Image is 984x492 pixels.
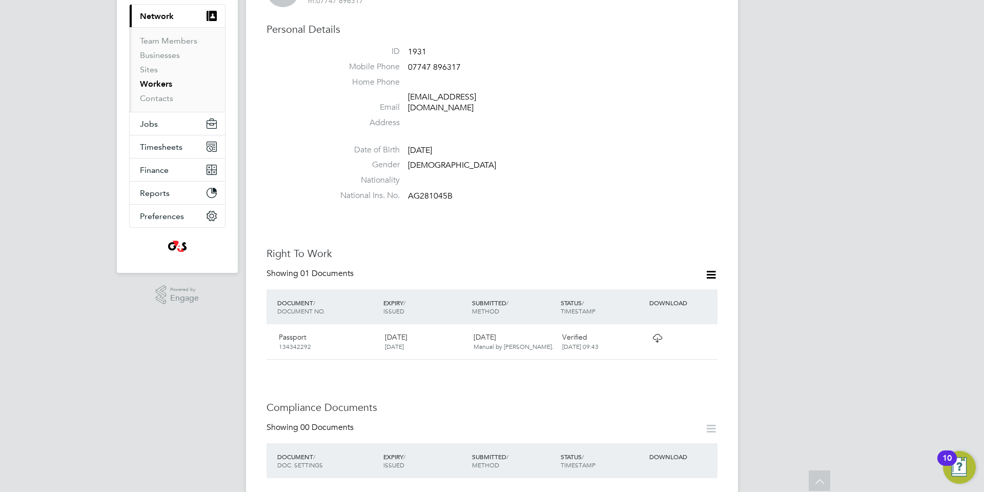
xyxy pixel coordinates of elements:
[328,117,400,128] label: Address
[383,307,404,315] span: ISSUED
[275,293,381,320] div: DOCUMENT
[469,447,558,474] div: SUBMITTED
[408,191,453,201] span: AG281045B
[130,112,225,135] button: Jobs
[130,182,225,204] button: Reports
[469,328,558,355] div: [DATE]
[277,307,325,315] span: DOCUMENT NO.
[383,461,404,469] span: ISSUED
[562,342,599,350] span: [DATE] 09:43
[170,294,199,303] span: Engage
[165,238,190,254] img: g4s4-logo-retina.png
[943,451,976,484] button: Open Resource Center, 10 new notifications
[140,36,197,46] a: Team Members
[266,23,717,36] h3: Personal Details
[156,285,199,305] a: Powered byEngage
[328,102,400,113] label: Email
[140,65,158,74] a: Sites
[130,159,225,181] button: Finance
[381,293,469,320] div: EXPIRY
[582,299,584,307] span: /
[279,342,311,350] span: 134342292
[472,461,499,469] span: METHOD
[328,62,400,72] label: Mobile Phone
[474,342,553,350] span: Manual by [PERSON_NAME].
[140,188,170,198] span: Reports
[300,268,354,279] span: 01 Documents
[266,401,717,414] h3: Compliance Documents
[647,293,717,312] div: DOWNLOAD
[506,299,508,307] span: /
[328,46,400,57] label: ID
[140,142,182,152] span: Timesheets
[140,11,174,21] span: Network
[558,447,647,474] div: STATUS
[385,342,404,350] span: [DATE]
[942,458,952,471] div: 10
[130,5,225,27] button: Network
[408,161,496,171] span: [DEMOGRAPHIC_DATA]
[140,119,158,129] span: Jobs
[266,247,717,260] h3: Right To Work
[328,160,400,170] label: Gender
[381,328,469,355] div: [DATE]
[140,50,180,60] a: Businesses
[561,307,596,315] span: TIMESTAMP
[408,47,426,57] span: 1931
[129,238,225,254] a: Go to home page
[472,307,499,315] span: METHOD
[558,293,647,320] div: STATUS
[140,165,169,175] span: Finance
[561,461,596,469] span: TIMESTAMP
[140,93,173,103] a: Contacts
[328,190,400,201] label: National Ins. No.
[381,447,469,474] div: EXPIRY
[170,285,199,294] span: Powered by
[130,135,225,158] button: Timesheets
[266,422,356,433] div: Showing
[328,175,400,186] label: Nationality
[506,452,508,461] span: /
[275,447,381,474] div: DOCUMENT
[562,332,587,342] span: Verified
[582,452,584,461] span: /
[408,92,476,113] a: [EMAIL_ADDRESS][DOMAIN_NAME]
[403,452,405,461] span: /
[266,268,356,279] div: Showing
[140,79,172,89] a: Workers
[277,461,323,469] span: DOC. SETTINGS
[300,422,354,432] span: 00 Documents
[408,62,461,72] span: 07747 896317
[275,328,381,355] div: Passport
[130,27,225,112] div: Network
[408,145,432,155] span: [DATE]
[647,447,717,466] div: DOWNLOAD
[469,293,558,320] div: SUBMITTED
[313,299,315,307] span: /
[403,299,405,307] span: /
[140,211,184,221] span: Preferences
[313,452,315,461] span: /
[328,145,400,155] label: Date of Birth
[130,205,225,227] button: Preferences
[328,77,400,88] label: Home Phone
